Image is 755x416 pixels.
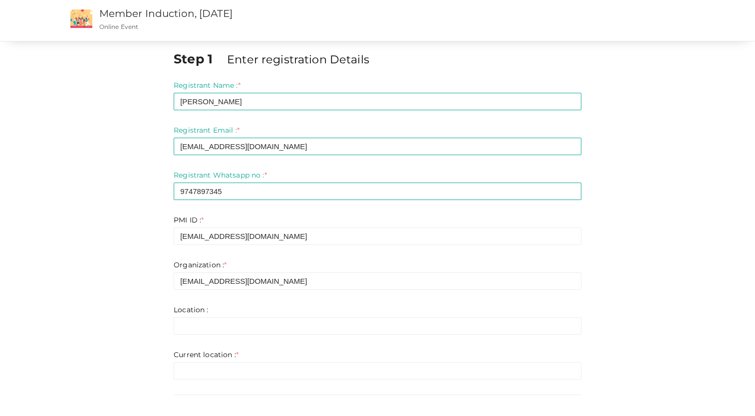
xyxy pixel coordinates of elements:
label: Organization : [174,260,227,270]
label: Location : [174,305,208,315]
label: PMI ID : [174,215,204,225]
input: Enter registrant name here. [174,93,581,110]
input: Enter registrant email here. [174,138,581,155]
p: Online Event [99,22,477,31]
label: Registrant Email : [174,125,240,135]
label: Enter registration Details [227,51,369,67]
a: Member Induction, [DATE] [99,7,233,19]
input: Enter registrant phone no here. [174,183,581,200]
label: Registrant Whatsapp no : [174,170,267,180]
label: Registrant Name : [174,80,241,90]
img: event2.png [70,9,92,28]
label: Current location : [174,350,239,360]
label: Step 1 [174,50,225,68]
